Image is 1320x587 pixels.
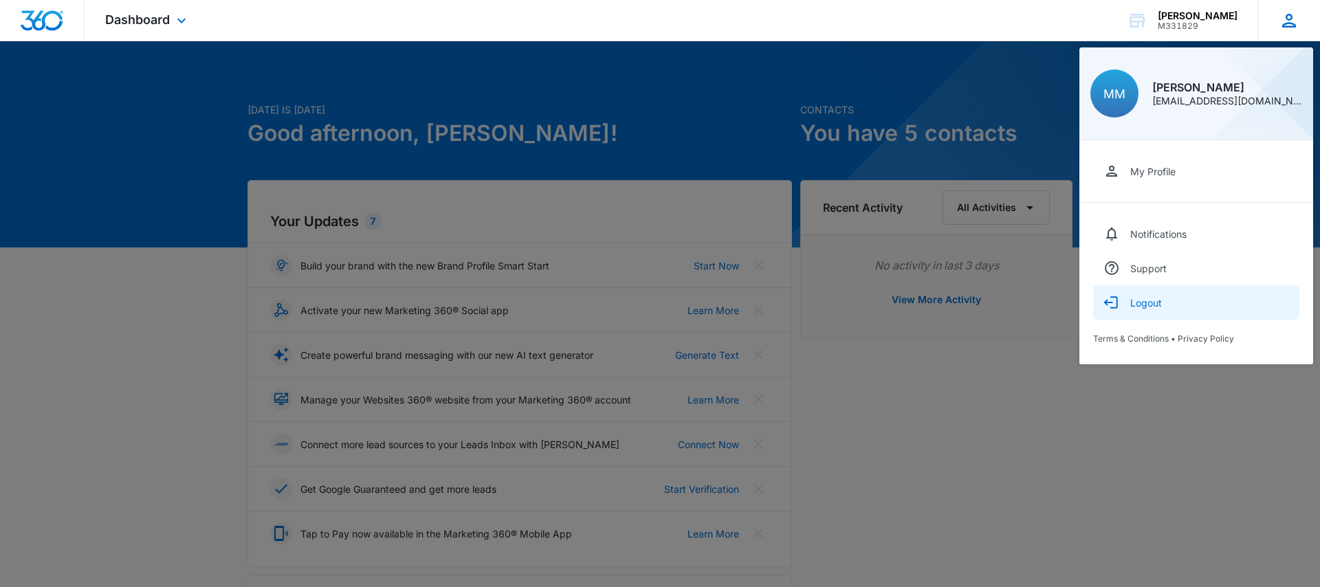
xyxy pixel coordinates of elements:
a: Terms & Conditions [1093,333,1169,344]
div: • [1093,333,1299,344]
button: Logout [1093,285,1299,320]
div: [EMAIL_ADDRESS][DOMAIN_NAME][PERSON_NAME] [1152,96,1302,106]
div: Logout [1130,297,1162,309]
a: Privacy Policy [1178,333,1234,344]
div: Support [1130,263,1167,274]
div: Notifications [1130,228,1187,240]
span: Dashboard [105,12,170,27]
a: Support [1093,251,1299,285]
a: My Profile [1093,154,1299,188]
a: Notifications [1093,217,1299,251]
div: My Profile [1130,166,1176,177]
div: account id [1158,21,1237,31]
span: MM [1103,87,1125,101]
div: [PERSON_NAME] [1152,82,1302,93]
div: account name [1158,10,1237,21]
